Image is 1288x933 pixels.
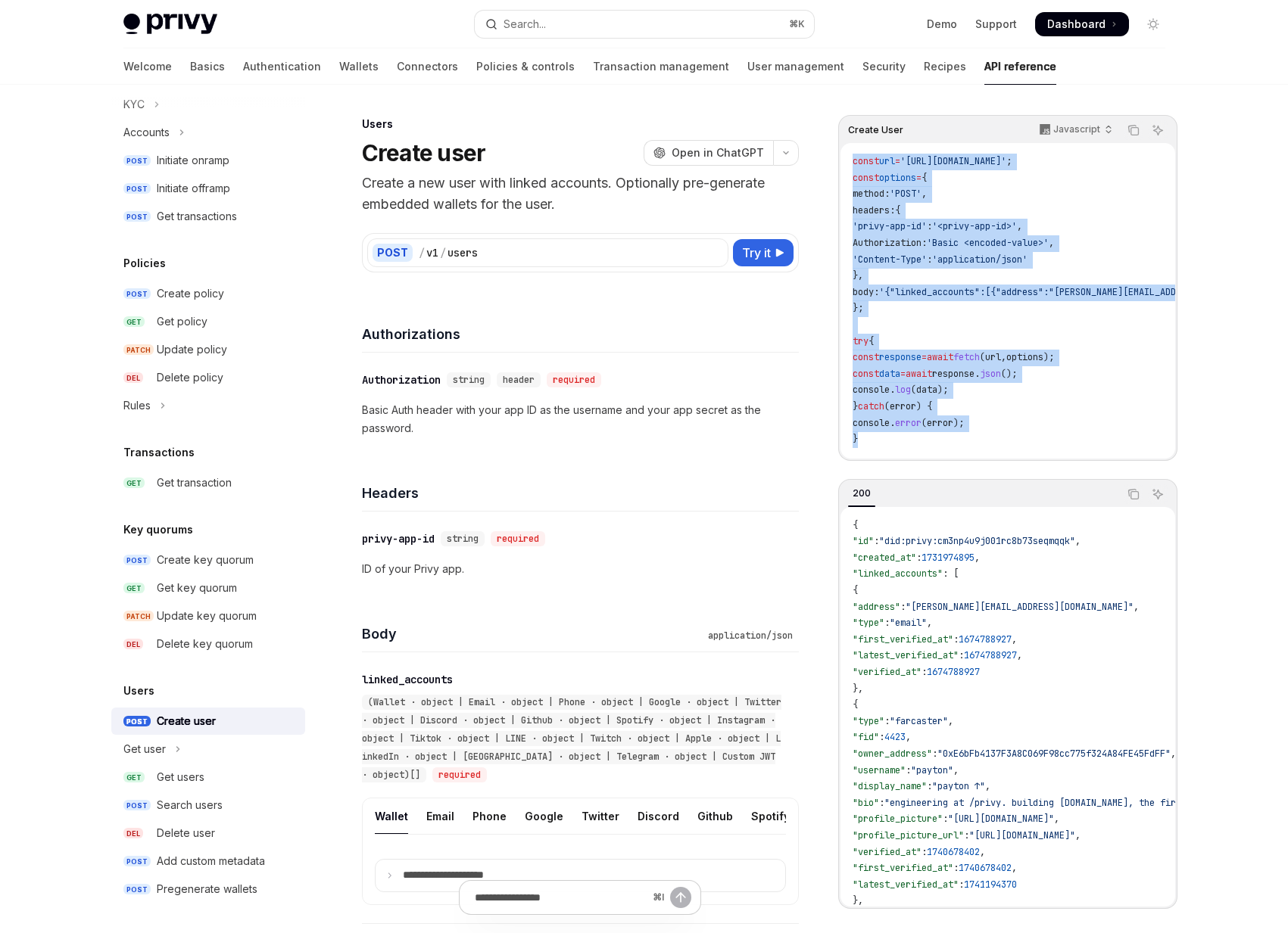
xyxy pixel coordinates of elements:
a: API reference [984,48,1056,85]
span: }; [853,302,863,314]
span: await [927,351,953,363]
a: POSTSearch users [111,791,305,819]
a: POSTInitiate offramp [111,175,305,202]
span: : [927,253,932,266]
span: '[URL][DOMAIN_NAME]' [900,155,1006,167]
div: Search users [157,796,223,814]
a: DELDelete key quorum [111,630,305,658]
a: DELDelete user [111,819,305,847]
a: Basics [190,48,225,85]
span: "profile_picture_url" [853,829,964,841]
span: const [853,368,879,380]
span: log [895,384,911,396]
a: POSTGet transactions [111,203,305,230]
div: Authorization [362,372,441,387]
span: : [922,846,927,858]
a: Policies & controls [476,48,575,85]
span: ⌘ K [789,18,805,30]
span: DEL [123,372,143,384]
span: "farcaster" [890,715,948,727]
button: Open search [475,11,814,38]
span: POST [123,884,151,895]
span: : [ [943,568,959,580]
p: Javascript [1053,123,1100,135]
span: : [879,797,884,809]
span: data [879,368,900,380]
span: "username" [853,764,906,776]
span: , [1017,220,1022,232]
span: ( [922,417,927,429]
a: POSTPregenerate wallets [111,875,305,903]
div: Twitter [582,798,619,834]
span: { [853,698,858,711]
button: Try it [733,239,794,266]
span: "payton ↑" [932,780,985,792]
h4: Headers [362,483,799,503]
span: error [927,417,953,429]
div: Delete key quorum [157,635,253,653]
span: , [980,846,985,858]
span: response [932,368,975,380]
span: : [959,649,964,661]
button: Send message [670,887,691,908]
button: Toggle Accounts section [111,119,305,146]
span: POST [123,288,151,300]
span: . [975,368,980,380]
span: "display_name" [853,780,927,792]
span: : [879,731,884,743]
span: ( [911,384,916,396]
span: 1740678402 [927,846,980,858]
div: Pregenerate wallets [157,880,257,898]
div: Add custom metadata [157,852,265,870]
a: POSTCreate key quorum [111,546,305,574]
span: options [1006,351,1043,363]
div: 200 [848,484,875,502]
span: method: [853,188,890,200]
div: Users [362,117,799,132]
button: Ask AI [1148,120,1168,140]
div: / [440,245,446,260]
span: "verified_at" [853,846,922,858]
a: Recipes [924,48,966,85]
span: DEL [123,639,143,650]
a: Transaction management [593,48,729,85]
span: json [980,368,1001,380]
span: , [1012,633,1017,645]
p: ID of your Privy app. [362,560,799,578]
span: headers: [853,204,895,216]
div: required [547,372,601,387]
a: POSTInitiate onramp [111,147,305,174]
a: PATCHUpdate policy [111,336,305,363]
span: try [853,335,869,347]
span: Authorization: [853,237,927,249]
a: Authentication [243,48,321,85]
div: Get policy [157,313,207,331]
div: POST [373,244,413,262]
div: Rules [123,397,151,415]
span: POST [123,555,151,566]
button: Javascript [1031,117,1119,143]
span: , [953,764,959,776]
span: , [1012,862,1017,874]
div: Google [525,798,563,834]
span: 'application/json' [932,253,1028,266]
span: POST [123,155,151,166]
a: GETGet policy [111,308,305,335]
span: Dashboard [1047,17,1106,32]
div: Get transaction [157,474,232,492]
span: ) { [916,400,932,412]
span: }, [853,269,863,281]
span: , [975,552,980,564]
span: : [874,535,879,547]
span: "latest_verified_at" [853,649,959,661]
div: Accounts [123,123,170,142]
span: console [853,417,890,429]
span: }, [853,683,863,695]
span: { [869,335,874,347]
span: ); [1043,351,1054,363]
button: Toggle dark mode [1141,12,1165,36]
a: Demo [927,17,957,32]
h1: Create user [362,139,486,166]
span: 1740678402 [959,862,1012,874]
span: data [916,384,937,396]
